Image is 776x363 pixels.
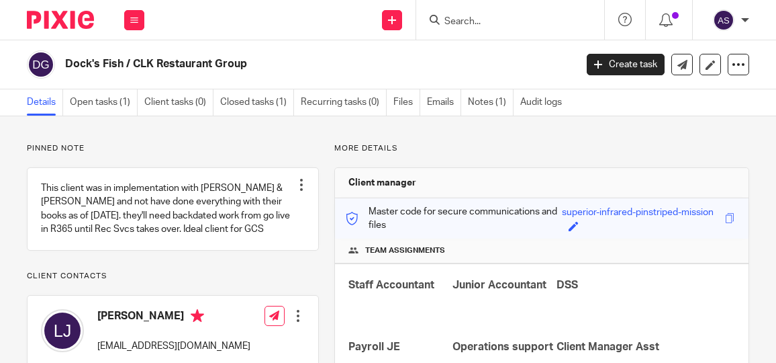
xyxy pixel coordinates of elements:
a: Emails [427,89,461,116]
span: Client Manager Asst [556,341,659,352]
span: Junior Accountant [452,280,546,290]
a: Create task [587,54,665,75]
img: svg%3E [27,50,55,79]
h4: [PERSON_NAME] [97,309,250,326]
a: Closed tasks (1) [220,89,294,116]
span: Edit code [569,221,579,231]
span: Copy to clipboard [725,213,735,223]
img: svg%3E [713,9,734,31]
h2: Dock's Fish / CLK Restaurant Group [65,57,467,71]
p: More details [334,143,749,154]
span: Staff Accountant [348,280,434,290]
div: superior-infrared-pinstriped-mission [562,206,714,221]
i: Primary [191,309,204,323]
h3: Client manager [348,176,416,190]
a: Details [27,89,63,116]
span: Payroll JE [348,341,400,352]
p: Master code for secure communications and files [345,205,562,233]
input: Search [443,16,564,28]
p: Pinned note [27,143,319,154]
span: DSS [556,280,578,290]
img: svg%3E [41,309,84,352]
span: Team assignments [365,245,445,256]
a: Notes (1) [468,89,514,116]
a: Open tasks (1) [70,89,138,116]
a: Edit client [699,54,721,75]
img: Pixie [27,11,94,29]
a: Files [393,89,420,116]
span: Operations support [452,341,553,352]
p: [EMAIL_ADDRESS][DOMAIN_NAME] [97,339,250,353]
a: Send new email [671,54,693,75]
a: Recurring tasks (0) [301,89,387,116]
p: Client contacts [27,271,319,282]
a: Client tasks (0) [144,89,213,116]
a: Audit logs [520,89,569,116]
